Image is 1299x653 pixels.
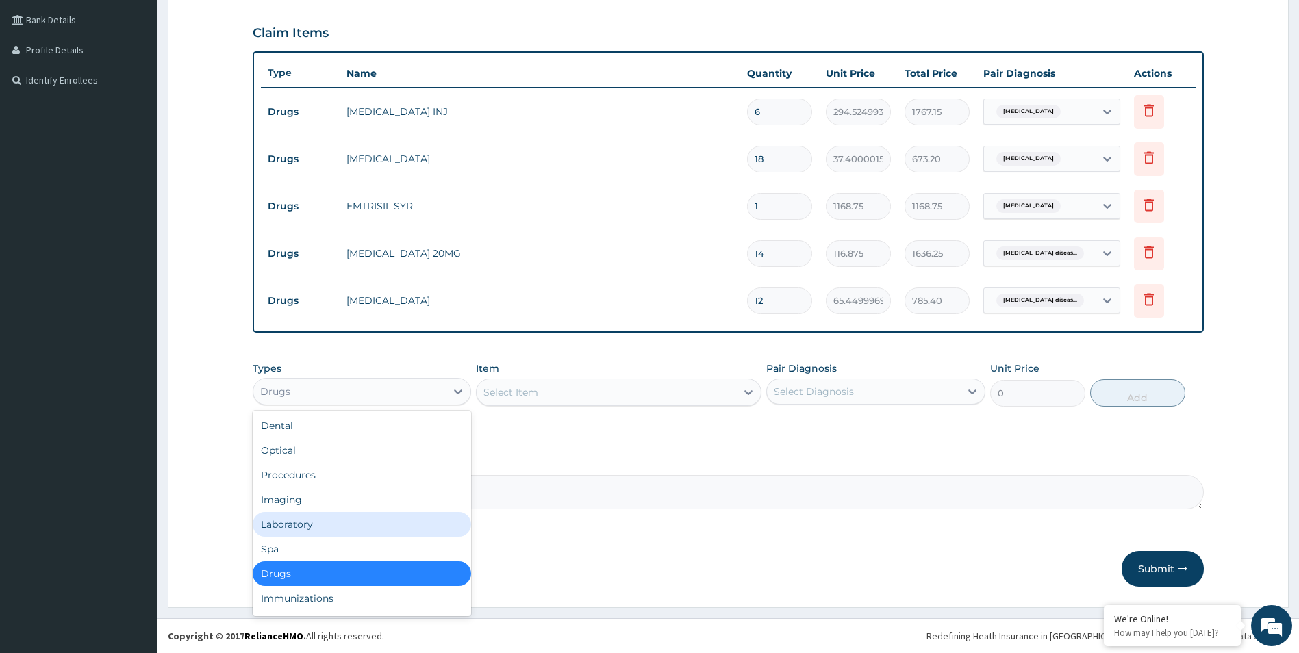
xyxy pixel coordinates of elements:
[79,172,189,311] span: We're online!
[996,199,1061,213] span: [MEDICAL_DATA]
[996,152,1061,166] span: [MEDICAL_DATA]
[926,629,1289,643] div: Redefining Heath Insurance in [GEOGRAPHIC_DATA] using Telemedicine and Data Science!
[1114,627,1231,639] p: How may I help you today?
[976,60,1127,87] th: Pair Diagnosis
[260,385,290,398] div: Drugs
[996,105,1061,118] span: [MEDICAL_DATA]
[253,586,472,611] div: Immunizations
[766,361,837,375] label: Pair Diagnosis
[1090,379,1185,407] button: Add
[996,294,1084,307] span: [MEDICAL_DATA] diseas...
[253,512,472,537] div: Laboratory
[990,361,1039,375] label: Unit Price
[340,287,741,314] td: [MEDICAL_DATA]
[340,60,741,87] th: Name
[253,456,1205,468] label: Comment
[1122,551,1204,587] button: Submit
[253,413,472,438] div: Dental
[168,630,306,642] strong: Copyright © 2017 .
[253,611,472,635] div: Others
[340,240,741,267] td: [MEDICAL_DATA] 20MG
[340,98,741,125] td: [MEDICAL_DATA] INJ
[253,561,472,586] div: Drugs
[7,374,261,422] textarea: Type your message and hit 'Enter'
[261,60,340,86] th: Type
[244,630,303,642] a: RelianceHMO
[253,487,472,512] div: Imaging
[483,385,538,399] div: Select Item
[25,68,55,103] img: d_794563401_company_1708531726252_794563401
[476,361,499,375] label: Item
[261,241,340,266] td: Drugs
[261,194,340,219] td: Drugs
[340,145,741,172] td: [MEDICAL_DATA]
[340,192,741,220] td: EMTRISIL SYR
[1127,60,1196,87] th: Actions
[253,463,472,487] div: Procedures
[253,26,329,41] h3: Claim Items
[253,438,472,463] div: Optical
[1114,613,1231,625] div: We're Online!
[261,146,340,172] td: Drugs
[261,99,340,125] td: Drugs
[996,246,1084,260] span: [MEDICAL_DATA] diseas...
[261,288,340,313] td: Drugs
[740,60,819,87] th: Quantity
[253,363,281,374] label: Types
[774,385,854,398] div: Select Diagnosis
[898,60,976,87] th: Total Price
[253,537,472,561] div: Spa
[819,60,898,87] th: Unit Price
[157,618,1299,653] footer: All rights reserved.
[71,77,230,94] div: Chat with us now
[225,7,257,40] div: Minimize live chat window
